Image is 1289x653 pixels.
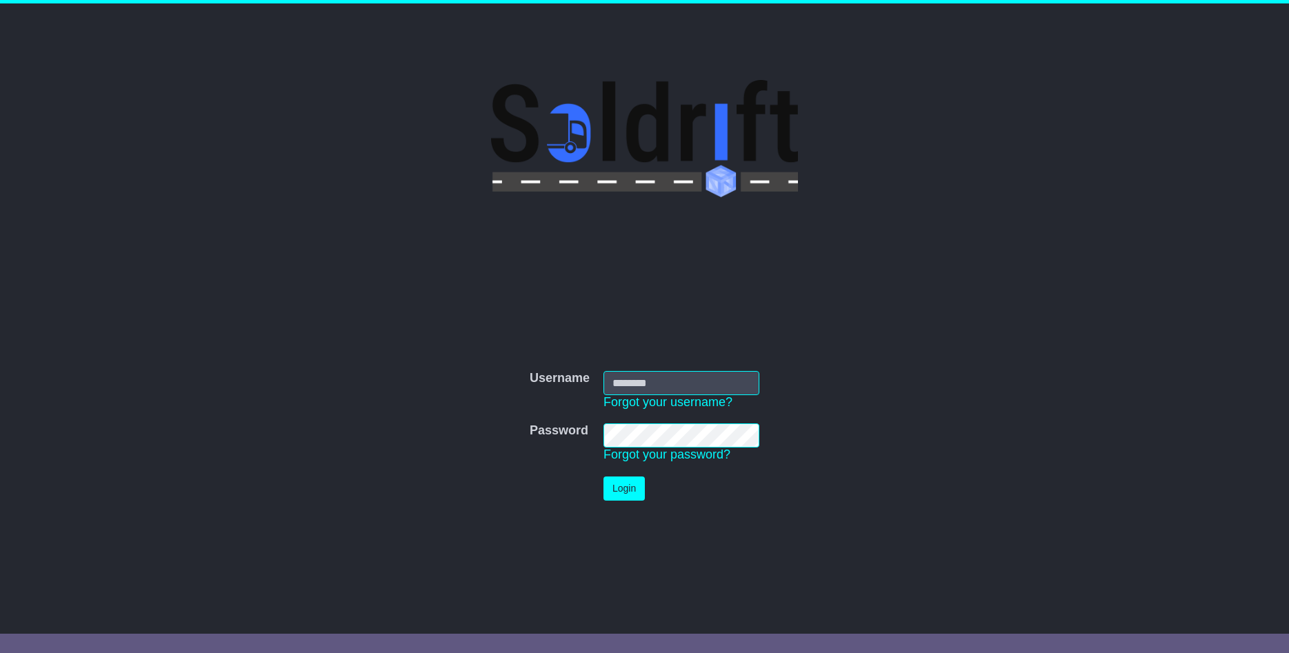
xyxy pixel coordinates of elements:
a: Forgot your username? [603,395,732,409]
label: Password [530,423,588,439]
label: Username [530,371,590,386]
a: Forgot your password? [603,448,730,461]
img: Soldrift Pty Ltd [491,80,798,197]
button: Login [603,476,645,501]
